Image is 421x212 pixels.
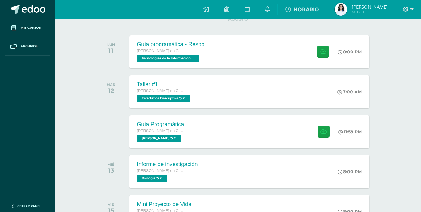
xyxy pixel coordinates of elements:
[294,7,319,12] span: HORARIO
[137,49,184,53] span: [PERSON_NAME] en Ciencias y Letras
[335,3,347,16] img: ba03608fe70962561b8196e8ac74154e.png
[137,161,198,168] div: Informe de investigación
[352,4,388,10] span: [PERSON_NAME]
[338,129,362,135] div: 11:59 PM
[5,37,50,56] a: Archivos
[107,82,115,87] div: MAR
[137,41,212,48] div: Guía programática - Responsabilidad
[137,169,184,173] span: [PERSON_NAME] en Ciencias y Letras
[107,42,115,47] div: LUN
[338,49,362,55] div: 8:00 PM
[137,129,184,133] span: [PERSON_NAME] en Ciencias y Letras
[107,87,115,94] div: 12
[137,81,192,88] div: Taller #1
[21,44,37,49] span: Archivos
[137,175,167,182] span: Biología '5.2'
[108,167,115,174] div: 13
[107,47,115,54] div: 11
[137,135,181,142] span: PEREL '5.2'
[352,9,388,15] span: Mi Perfil
[21,25,41,30] span: Mis cursos
[5,19,50,37] a: Mis cursos
[337,89,362,95] div: 7:00 AM
[137,55,199,62] span: Tecnologías de la Información y Comunicación 5 '5.2'
[137,121,184,128] div: Guía Programática
[137,89,184,93] span: [PERSON_NAME] en Ciencias y Letras
[137,95,190,102] span: Estadística Descriptiva '5.2'
[108,202,114,207] div: VIE
[338,169,362,175] div: 8:00 PM
[17,204,41,208] span: Cerrar panel
[137,201,191,208] div: Mini Proyecto de Vida
[218,16,258,22] span: AGOSTO
[108,162,115,167] div: MIÉ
